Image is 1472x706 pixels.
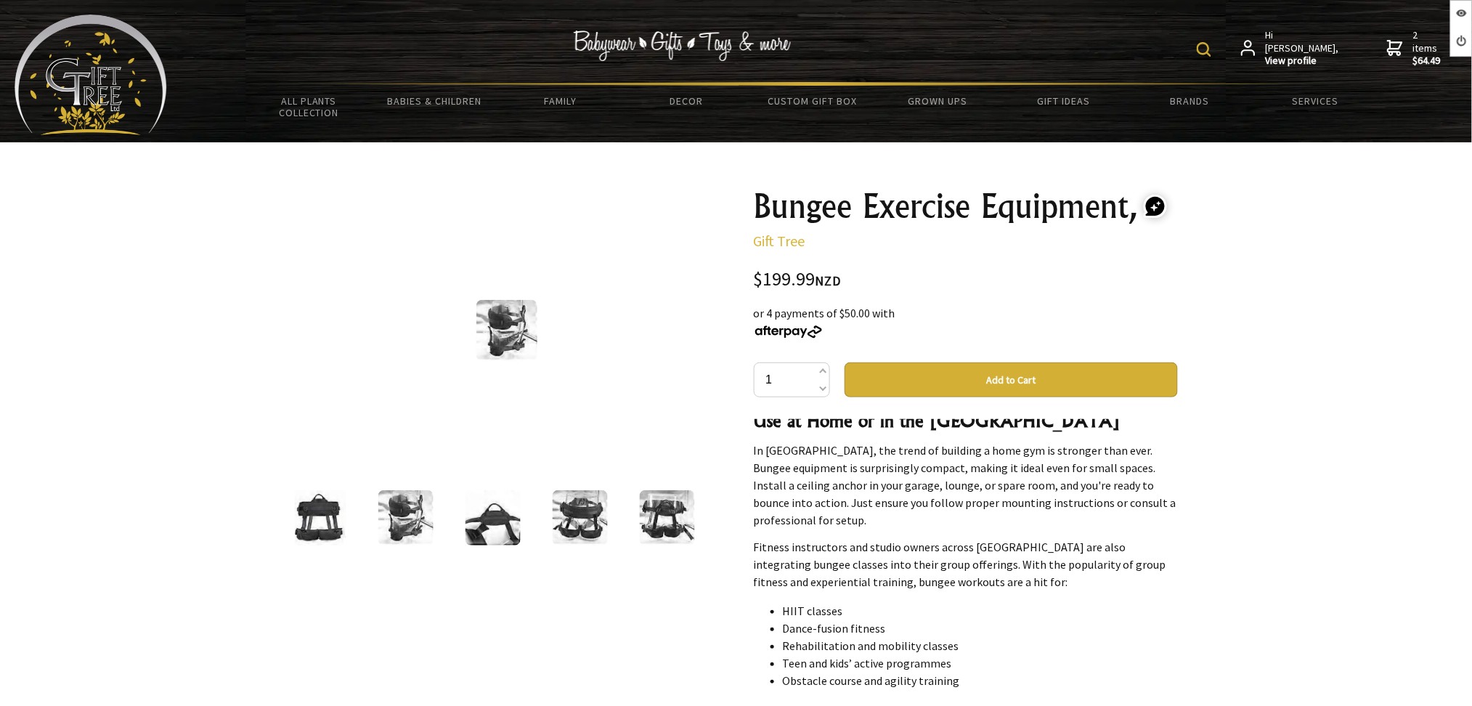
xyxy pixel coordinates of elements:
[497,86,623,116] a: Family
[754,232,805,250] a: Gift Tree
[372,86,497,116] a: Babies & Children
[290,490,346,545] img: Bungee Exercise Equipment,
[1001,86,1126,116] a: Gift Ideas
[875,86,1001,116] a: Grown Ups
[754,270,1178,290] div: $199.99
[783,672,1178,689] li: Obstacle course and agility training
[1241,29,1341,68] a: Hi [PERSON_NAME],View profile
[1127,86,1253,116] a: Brands
[639,490,694,545] img: Bungee Exercise Equipment,
[783,602,1178,620] li: HIIT classes
[378,490,433,545] img: Bungee Exercise Equipment,
[783,620,1178,637] li: Dance-fusion fitness
[754,189,1178,224] h1: Bungee Exercise Equipment,
[573,31,791,61] img: Babywear - Gifts - Toys & more
[754,325,824,338] img: Afterpay
[783,637,1178,654] li: Rehabilitation and mobility classes
[1197,42,1211,57] img: product search
[552,490,607,545] img: Bungee Exercise Equipment,
[623,86,749,116] a: Decor
[465,490,520,545] img: Bungee Exercise Equipment,
[754,410,1121,431] strong: Use at Home or in the [GEOGRAPHIC_DATA]
[816,272,842,289] span: NZD
[754,304,1178,339] div: or 4 payments of $50.00 with
[754,442,1178,529] p: In [GEOGRAPHIC_DATA], the trend of building a home gym is stronger than ever. Bungee equipment is...
[1266,29,1341,68] span: Hi [PERSON_NAME],
[15,15,167,135] img: Babyware - Gifts - Toys and more...
[476,300,537,361] img: Bungee Exercise Equipment,
[246,86,372,128] a: All Plants Collection
[754,538,1178,591] p: Fitness instructors and studio owners across [GEOGRAPHIC_DATA] are also integrating bungee classe...
[749,86,875,116] a: Custom Gift Box
[845,362,1178,397] button: Add to Cart
[1253,86,1378,116] a: Services
[1266,54,1341,68] strong: View profile
[1387,29,1442,68] a: 2 items$64.49
[1413,54,1442,68] strong: $64.49
[1413,28,1442,68] span: 2 items
[783,654,1178,672] li: Teen and kids’ active programmes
